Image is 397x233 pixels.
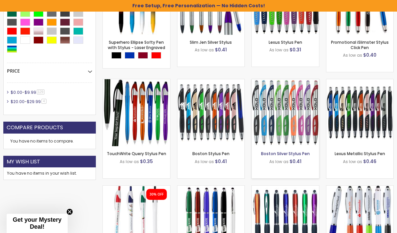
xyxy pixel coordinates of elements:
[7,171,92,176] div: You have no items in your wish list.
[7,124,63,131] strong: Compare Products
[151,52,161,59] div: Red
[177,185,244,191] a: Sierra Stylus Twist Pen
[215,46,227,53] span: $0.41
[9,89,47,95] a: $0.00-$9.99129
[195,47,214,53] span: As low as
[261,151,310,156] a: Boston Silver Stylus Pen
[37,89,44,94] span: 129
[335,151,385,156] a: Lexus Metallic Stylus Pen
[107,151,166,156] a: TouchWrite Query Stylus Pen
[252,79,319,85] a: Boston Silver Stylus Pen
[140,158,153,165] span: $0.35
[103,79,170,146] img: TouchWrite Query Stylus Pen
[326,185,393,191] a: Kimberly Logo Stylus Pens - Special Offer
[103,79,170,85] a: TouchWrite Query Stylus Pen
[120,159,139,164] span: As low as
[363,52,376,58] span: $0.40
[25,89,36,95] span: $9.99
[331,39,389,50] a: Promotional iSlimster Stylus Click Pen
[269,47,289,53] span: As low as
[150,192,164,197] div: 30% OFF
[326,79,393,146] img: Lexus Metallic Stylus Pen
[252,185,319,191] a: TouchWrite Command Stylus Pen
[111,52,121,59] div: Black
[41,99,46,104] span: 4
[138,52,148,59] div: Burgundy
[363,158,376,165] span: $0.46
[192,151,230,156] a: Boston Stylus Pen
[27,99,41,104] span: $29.99
[7,214,68,233] div: Get your Mystery Deal!Close teaser
[3,134,96,149] div: You have no items to compare.
[290,46,301,53] span: $0.31
[326,79,393,85] a: Lexus Metallic Stylus Pen
[7,63,92,74] div: Price
[103,185,170,191] a: iSlimster II Pen - Full Color Imprint
[66,208,73,215] button: Close teaser
[177,79,244,146] img: Boston Stylus Pen
[11,99,25,104] span: $20.00
[269,159,289,164] span: As low as
[13,216,61,230] span: Get your Mystery Deal!
[195,159,214,164] span: As low as
[11,89,22,95] span: $0.00
[108,39,165,50] a: Superhero Ellipse Softy Pen with Stylus - Laser Engraved
[343,159,362,164] span: As low as
[269,39,302,45] a: Lexus Stylus Pen
[177,79,244,85] a: Boston Stylus Pen
[9,99,49,104] a: $20.00-$29.994
[125,52,135,59] div: Blue
[7,158,40,165] strong: My Wish List
[252,79,319,146] img: Boston Silver Stylus Pen
[290,158,301,165] span: $0.41
[215,158,227,165] span: $0.41
[190,39,232,45] a: Slim Jen Silver Stylus
[343,52,362,58] span: As low as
